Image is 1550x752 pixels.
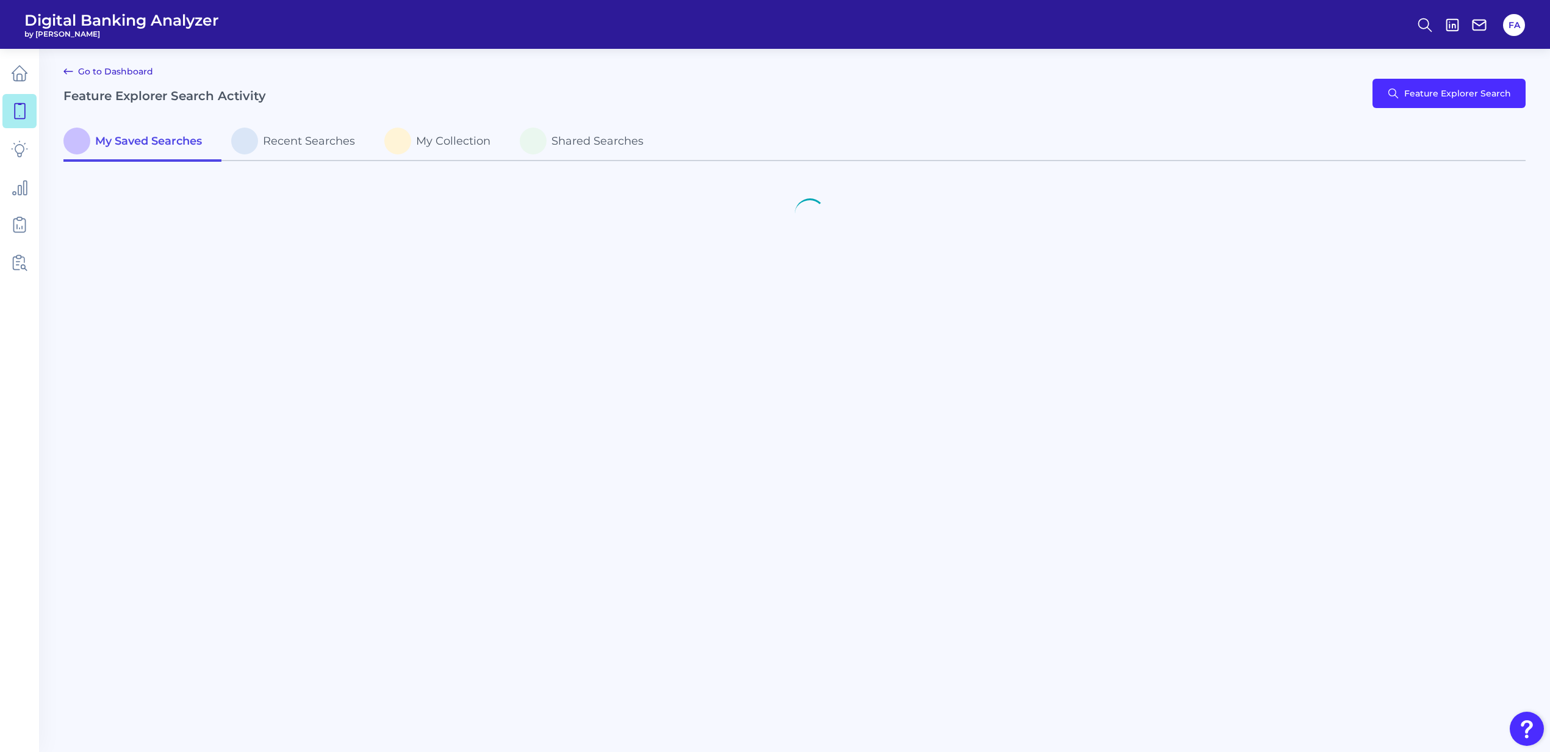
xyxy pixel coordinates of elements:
[63,123,221,162] a: My Saved Searches
[375,123,510,162] a: My Collection
[24,11,219,29] span: Digital Banking Analyzer
[510,123,663,162] a: Shared Searches
[95,134,202,148] span: My Saved Searches
[416,134,490,148] span: My Collection
[63,89,266,103] h2: Feature Explorer Search Activity
[63,64,153,79] a: Go to Dashboard
[1510,712,1544,746] button: Open Resource Center
[1404,89,1511,98] span: Feature Explorer Search
[24,29,219,38] span: by [PERSON_NAME]
[551,134,644,148] span: Shared Searches
[1372,79,1526,108] button: Feature Explorer Search
[1503,14,1525,36] button: FA
[221,123,375,162] a: Recent Searches
[263,134,355,148] span: Recent Searches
